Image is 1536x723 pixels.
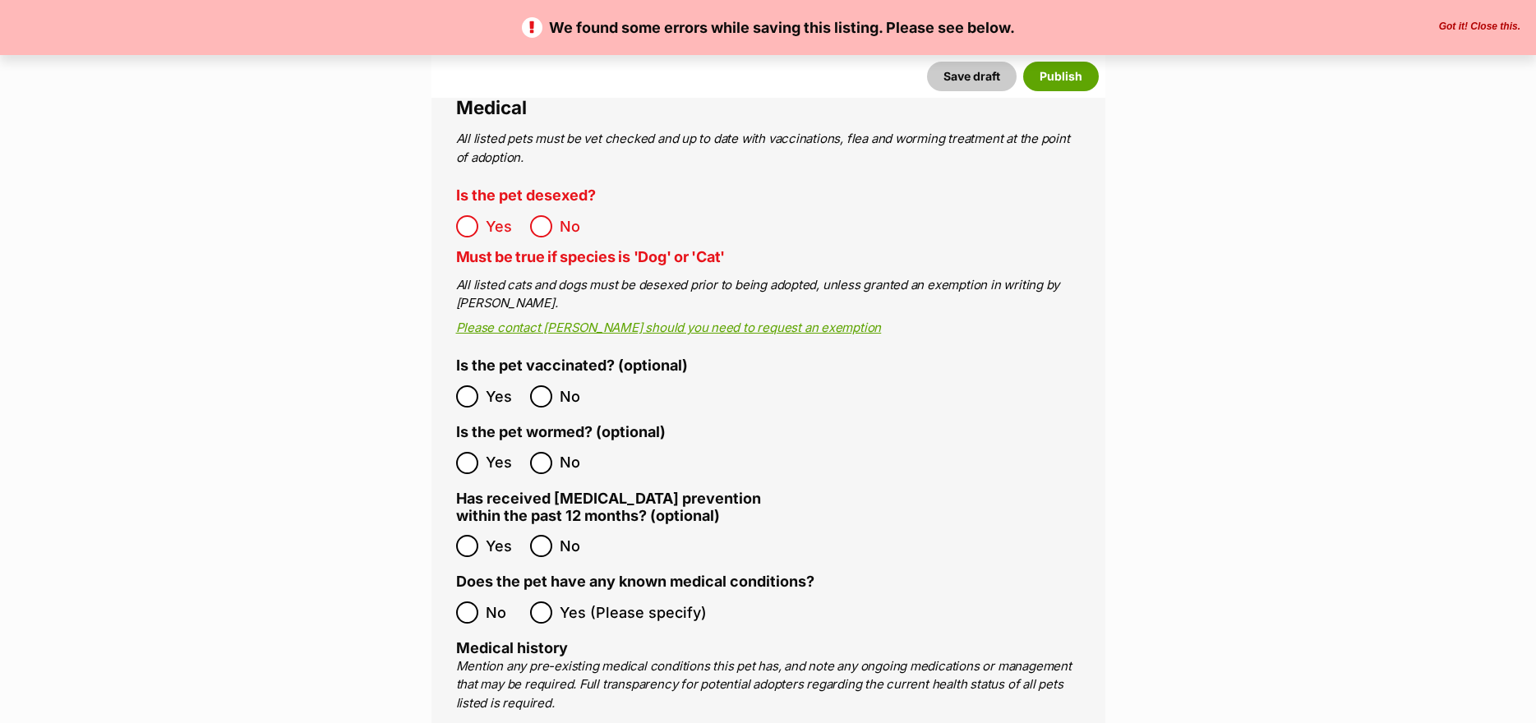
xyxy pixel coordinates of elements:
[560,535,596,557] span: No
[16,16,1520,39] p: We found some errors while saving this listing. Please see below.
[560,215,596,237] span: No
[456,96,527,118] span: Medical
[456,573,814,591] label: Does the pet have any known medical conditions?
[456,639,568,656] label: Medical history
[486,452,522,474] span: Yes
[1434,21,1525,34] button: Close the banner
[456,424,666,441] label: Is the pet wormed? (optional)
[486,601,522,624] span: No
[456,320,882,335] a: Please contact [PERSON_NAME] should you need to request an exemption
[927,62,1017,91] button: Save draft
[456,246,1081,268] p: Must be true if species is 'Dog' or 'Cat'
[486,385,522,408] span: Yes
[456,187,596,205] label: Is the pet desexed?
[456,130,1081,167] p: All listed pets must be vet checked and up to date with vaccinations, flea and worming treatment ...
[1023,62,1099,91] button: Publish
[456,276,1081,313] p: All listed cats and dogs must be desexed prior to being adopted, unless granted an exemption in w...
[486,215,522,237] span: Yes
[560,452,596,474] span: No
[486,535,522,557] span: Yes
[560,385,596,408] span: No
[456,490,768,524] label: Has received [MEDICAL_DATA] prevention within the past 12 months? (optional)
[456,357,688,375] label: Is the pet vaccinated? (optional)
[560,601,707,624] span: Yes (Please specify)
[456,657,1081,713] p: Mention any pre-existing medical conditions this pet has, and note any ongoing medications or man...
